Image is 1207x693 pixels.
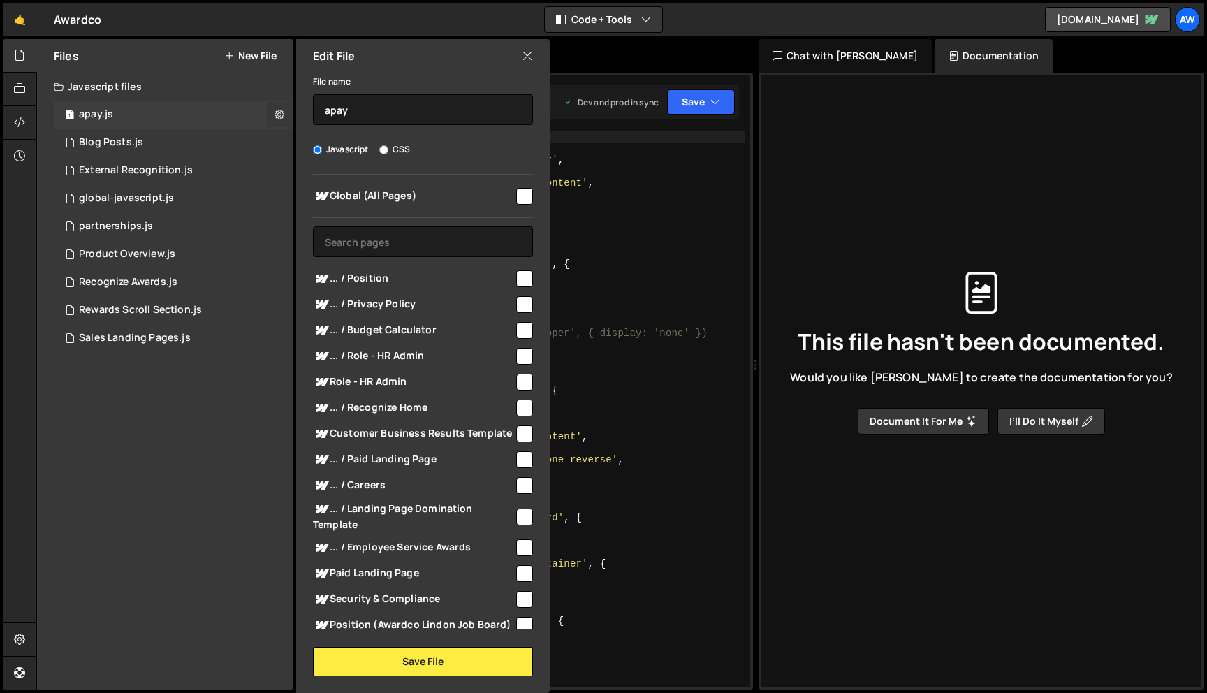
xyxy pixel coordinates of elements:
div: 998/17700.js [54,268,293,296]
span: Role - HR Admin [313,374,514,391]
span: ... / Paid Landing Page [313,451,514,468]
div: 998/4255.js [54,296,293,324]
span: Customer Business Results Template [313,425,514,442]
span: ... / Landing Page Domination Template [313,501,514,532]
div: 998/13775.js [54,212,293,240]
span: Global (All Pages) [313,188,514,205]
span: ... / Careers [313,477,514,494]
div: 998/21401.js [54,129,293,156]
div: External Recognition.js [79,164,193,177]
button: Document it for me [858,408,989,435]
button: New File [224,50,277,61]
span: ... / Privacy Policy [313,296,514,313]
input: Search pages [313,226,533,257]
span: ... / Employee Service Awards [313,539,514,556]
h2: Files [54,48,79,64]
span: ... / Recognize Home [313,400,514,416]
div: Dev and prod in sync [564,96,659,108]
div: Sales Landing Pages.js [79,332,191,344]
div: 998/18791.js [54,156,293,184]
span: Would you like [PERSON_NAME] to create the documentation for you? [790,370,1172,385]
a: [DOMAIN_NAME] [1045,7,1171,32]
button: I’ll do it myself [997,408,1105,435]
span: ... / Budget Calculator [313,322,514,339]
div: 998/9585.js [54,101,293,129]
span: Position (Awardco Lindon Job Board) [313,617,514,634]
input: CSS [379,145,388,154]
div: 998/21027.js [54,324,293,352]
span: Paid Landing Page [313,565,514,582]
span: ... / Role - HR Admin [313,348,514,365]
input: Name [313,94,533,125]
div: partnerships.js [79,220,153,233]
a: 🤙 [3,3,37,36]
label: Javascript [313,143,369,156]
input: Javascript [313,145,322,154]
label: File name [313,75,351,89]
span: This file hasn't been documented. [798,330,1164,353]
div: Recognize Awards.js [79,276,177,289]
div: Blog Posts.js [79,136,143,149]
div: Product Overview.js [79,248,175,261]
span: Security & Compliance [313,591,514,608]
label: CSS [379,143,410,156]
div: 998/1747.js [54,240,293,268]
div: Chat with [PERSON_NAME] [759,39,932,73]
span: ... / Position [313,270,514,287]
div: Awardco [54,11,101,28]
button: Save File [313,647,533,676]
div: Documentation [935,39,1053,73]
div: Javascript files [37,73,293,101]
button: Code + Tools [545,7,662,32]
div: Rewards Scroll Section.js [79,304,202,316]
div: 998/2273.js [54,184,293,212]
a: Aw [1175,7,1200,32]
h2: Edit File [313,48,355,64]
div: global-javascript.js [79,192,174,205]
div: apay.js [79,108,113,121]
span: 1 [66,110,74,122]
button: Save [667,89,735,115]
